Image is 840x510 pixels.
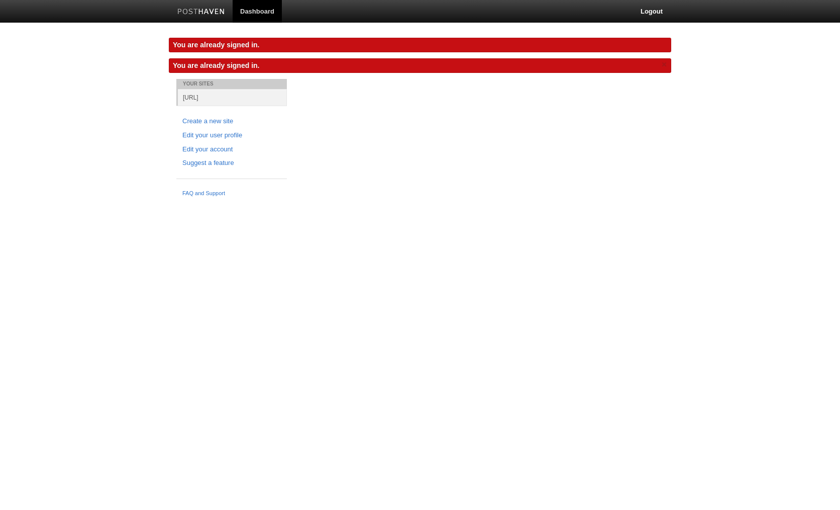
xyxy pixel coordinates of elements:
[177,9,225,16] img: Posthaven-bar
[169,38,671,52] div: You are already signed in.
[176,79,287,89] li: Your Sites
[660,58,669,71] a: ×
[173,61,259,69] span: You are already signed in.
[178,89,287,106] a: [URL]
[182,130,281,141] a: Edit your user profile
[182,116,281,127] a: Create a new site
[182,189,281,198] a: FAQ and Support
[182,144,281,155] a: Edit your account
[182,158,281,168] a: Suggest a feature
